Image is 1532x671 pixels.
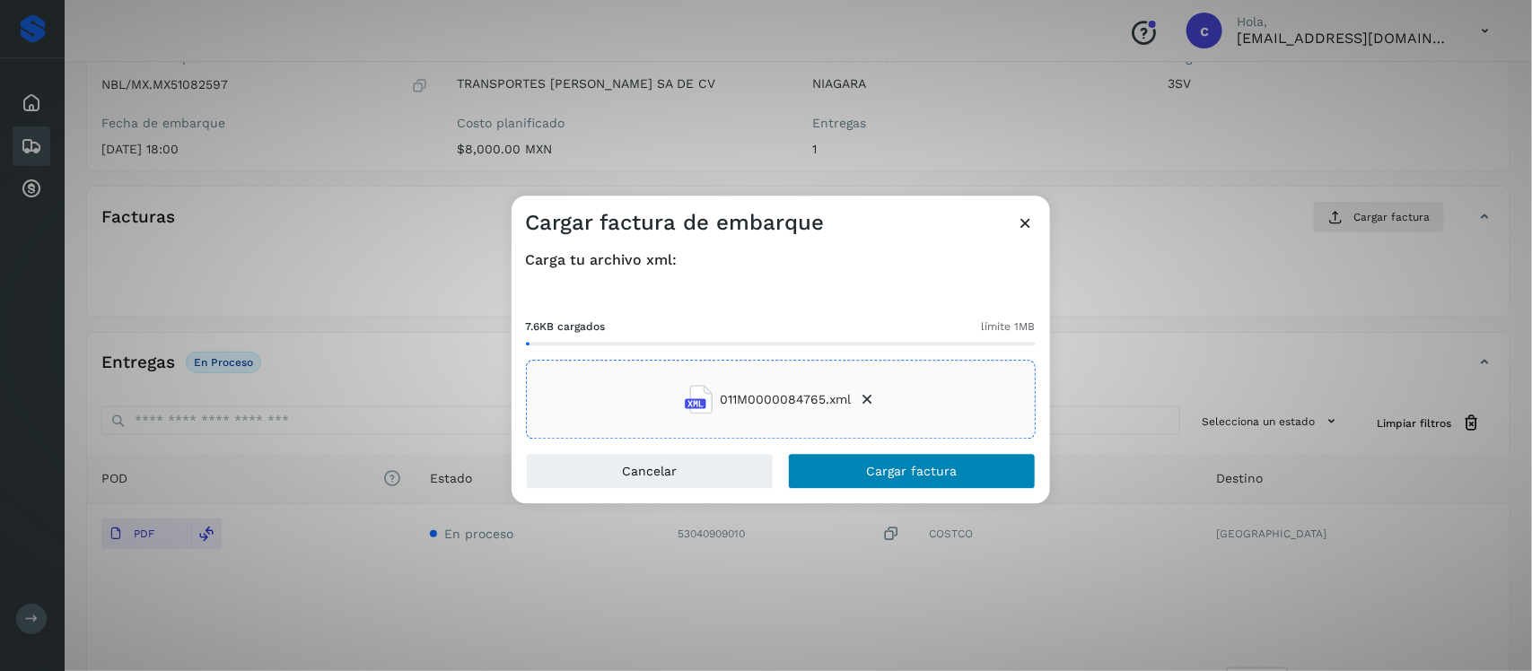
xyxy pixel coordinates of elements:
button: Cancelar [526,454,774,490]
span: 011M0000084765.xml [721,390,852,409]
span: límite 1MB [982,319,1036,335]
button: Cargar factura [788,454,1036,490]
h3: Cargar factura de embarque [526,210,825,236]
span: Cancelar [622,466,677,478]
span: 7.6KB cargados [526,319,606,335]
span: Cargar factura [866,466,957,478]
h4: Carga tu archivo xml: [526,251,1036,268]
